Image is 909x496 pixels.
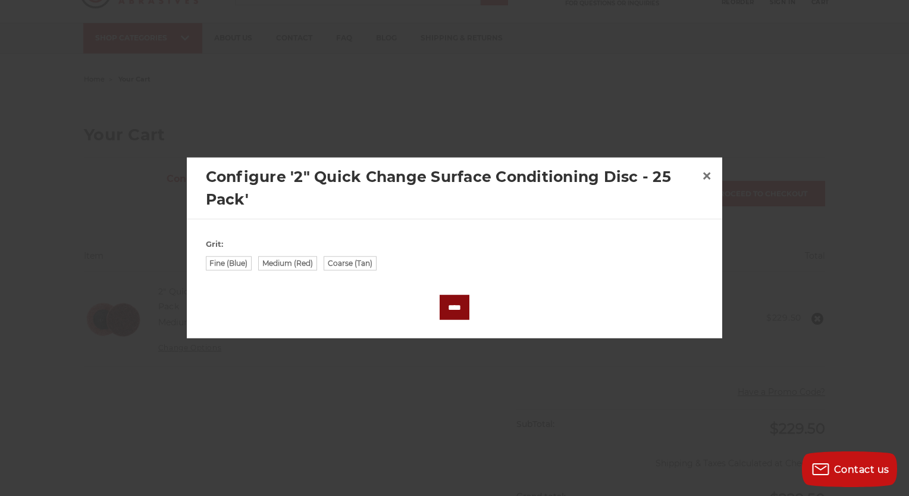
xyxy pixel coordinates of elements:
[206,166,697,211] h2: Configure '2" Quick Change Surface Conditioning Disc - 25 Pack'
[802,451,897,487] button: Contact us
[701,164,712,187] span: ×
[206,238,704,250] label: Grit:
[697,166,716,185] a: Close
[834,464,889,475] span: Contact us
